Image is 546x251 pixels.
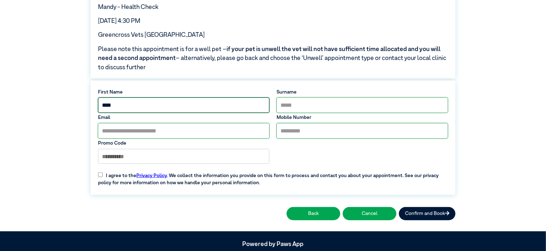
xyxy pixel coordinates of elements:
[98,89,269,96] label: First Name
[399,207,455,220] button: Confirm and Book
[287,207,340,220] button: Back
[136,173,167,178] a: Privacy Policy
[98,114,269,121] label: Email
[91,241,455,248] h5: Powered by Paws App
[98,32,205,38] span: Greencross Vets [GEOGRAPHIC_DATA]
[343,207,396,220] button: Cancel
[277,114,448,121] label: Mobile Number
[94,167,452,186] label: I agree to the . We collect the information you provide on this form to process and contact you a...
[98,4,159,10] span: Mandy - Health Check
[98,46,440,62] span: if your pet is unwell the vet will not have sufficient time allocated and you will need a second ...
[98,45,448,72] span: Please note this appointment is for a well pet – – alternatively, please go back and choose the ‘...
[277,89,448,96] label: Surname
[98,18,140,24] span: [DATE] 4:30 PM
[98,140,269,147] label: Promo Code
[98,172,103,177] input: I agree to thePrivacy Policy. We collect the information you provide on this form to process and ...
